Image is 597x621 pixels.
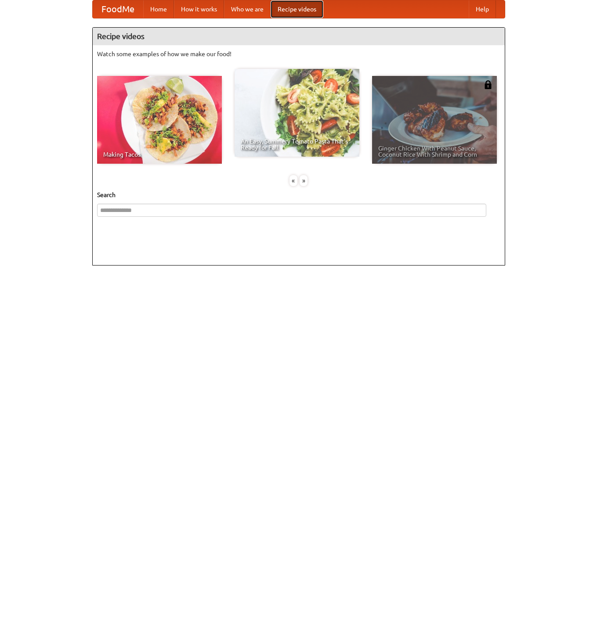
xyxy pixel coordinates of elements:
a: How it works [174,0,224,18]
span: Making Tacos [103,151,216,158]
h4: Recipe videos [93,28,505,45]
a: Home [143,0,174,18]
a: Recipe videos [271,0,323,18]
a: Making Tacos [97,76,222,164]
h5: Search [97,190,500,199]
a: Help [469,0,496,18]
a: Who we are [224,0,271,18]
a: An Easy, Summery Tomato Pasta That's Ready for Fall [235,69,359,157]
img: 483408.png [484,80,492,89]
span: An Easy, Summery Tomato Pasta That's Ready for Fall [241,138,353,151]
a: FoodMe [93,0,143,18]
div: » [300,175,308,186]
div: « [289,175,297,186]
p: Watch some examples of how we make our food! [97,50,500,58]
